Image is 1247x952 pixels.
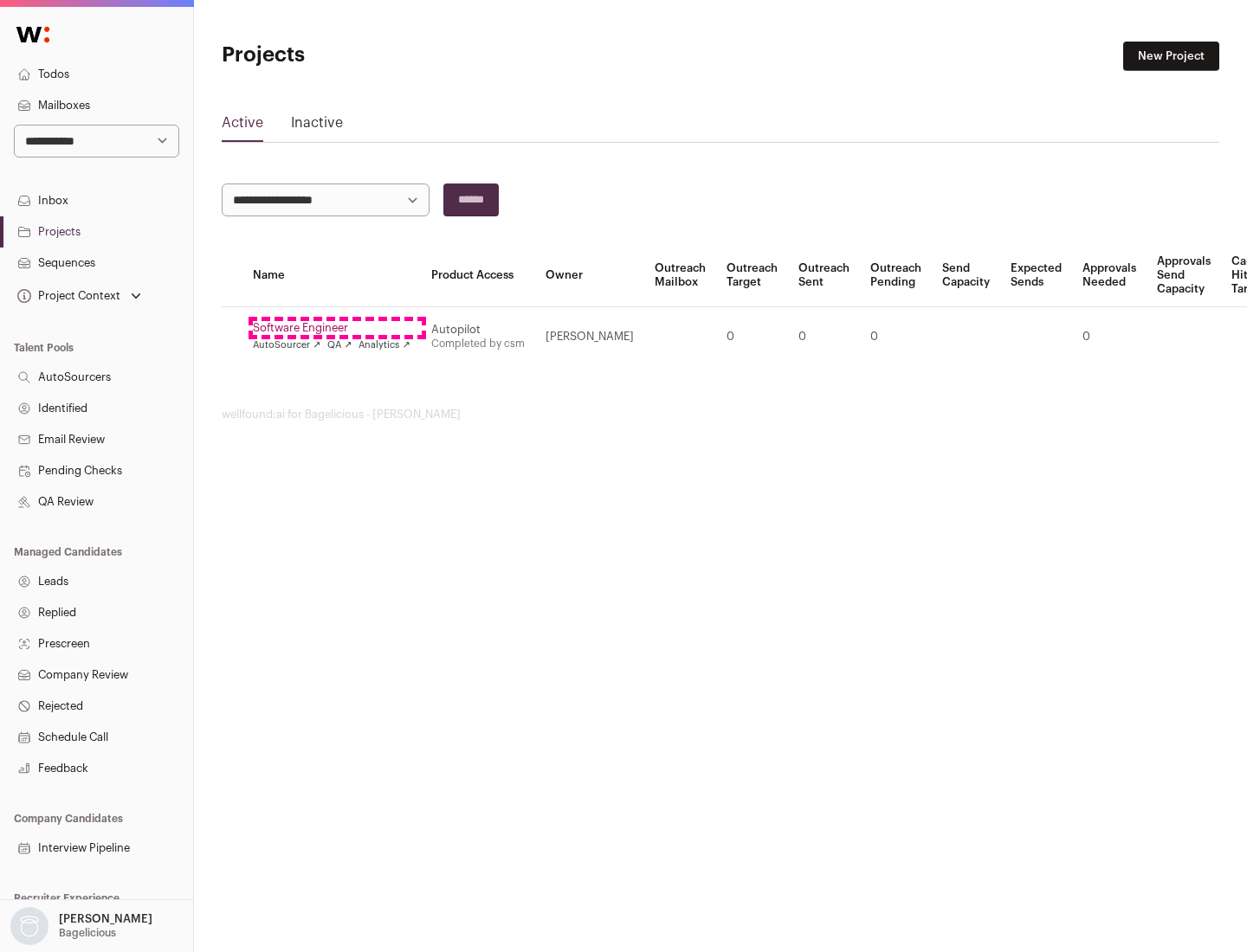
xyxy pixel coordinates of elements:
[7,17,59,52] img: Wellfound
[253,338,320,352] a: AutoSourcer ↗
[716,307,788,367] td: 0
[1072,244,1147,307] th: Approvals Needed
[644,244,716,307] th: Outreach Mailbox
[222,408,1219,421] footer: wellfound:ai for Bagelicious - [PERSON_NAME]
[222,113,263,140] a: Active
[1147,244,1221,307] th: Approvals Send Capacity
[59,912,152,926] p: [PERSON_NAME]
[222,42,554,69] h1: Projects
[14,284,145,308] button: Open dropdown
[291,113,343,140] a: Inactive
[327,338,352,352] a: QA ↗
[932,244,1000,307] th: Send Capacity
[788,244,860,307] th: Outreach Sent
[7,907,156,945] button: Open dropdown
[431,323,525,337] div: Autopilot
[535,244,644,307] th: Owner
[1123,42,1219,71] a: New Project
[860,244,932,307] th: Outreach Pending
[253,321,410,335] a: Software Engineer
[59,926,116,940] p: Bagelicious
[359,338,410,352] a: Analytics ↗
[1072,307,1147,367] td: 0
[431,338,525,349] a: Completed by csm
[242,244,421,307] th: Name
[14,289,120,303] div: Project Context
[1000,244,1072,307] th: Expected Sends
[716,244,788,307] th: Outreach Target
[421,244,535,307] th: Product Access
[10,907,48,945] img: nopic.png
[860,307,932,367] td: 0
[788,307,860,367] td: 0
[535,307,644,367] td: [PERSON_NAME]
